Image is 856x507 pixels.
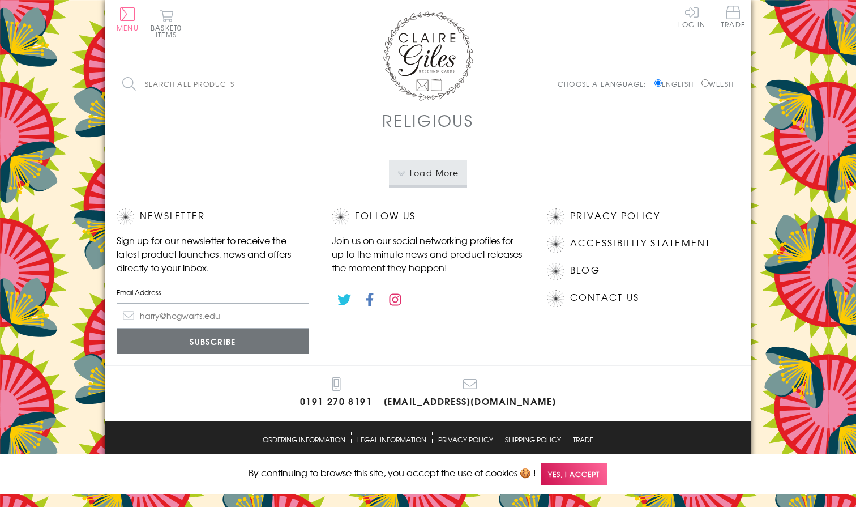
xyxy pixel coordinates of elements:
h2: Follow Us [332,208,524,225]
p: Sign up for our newsletter to receive the latest product launches, news and offers directly to yo... [117,233,309,274]
a: 0191 270 8191 [300,377,373,410]
label: Welsh [701,79,734,89]
label: English [654,79,699,89]
img: Claire Giles Greetings Cards [383,11,473,101]
h2: Newsletter [117,208,309,225]
a: Trade [573,432,593,446]
a: Ordering Information [263,432,345,446]
button: Load More [389,160,468,185]
span: Yes, I accept [541,463,607,485]
a: [EMAIL_ADDRESS][DOMAIN_NAME] [384,377,557,410]
input: Subscribe [117,329,309,354]
a: Shipping Policy [505,432,561,446]
input: harry@hogwarts.edu [117,303,309,329]
a: Legal Information [357,432,426,446]
input: Welsh [701,79,709,87]
a: Trade [721,6,745,30]
label: Email Address [117,287,309,297]
button: Basket0 items [151,9,182,38]
a: Accessibility Statement [570,236,711,251]
input: English [654,79,662,87]
span: Trade [721,6,745,28]
input: Search [303,71,315,97]
h1: Religious [382,109,474,132]
a: Privacy Policy [570,208,660,224]
button: Menu [117,7,139,31]
a: Contact Us [570,290,639,305]
p: Join us on our social networking profiles for up to the minute news and product releases the mome... [332,233,524,274]
span: 0 items [156,23,182,40]
input: Search all products [117,71,315,97]
a: Blog [570,263,600,278]
a: Privacy Policy [438,432,493,446]
span: Menu [117,23,139,33]
p: Choose a language: [558,79,652,89]
a: Log In [678,6,705,28]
